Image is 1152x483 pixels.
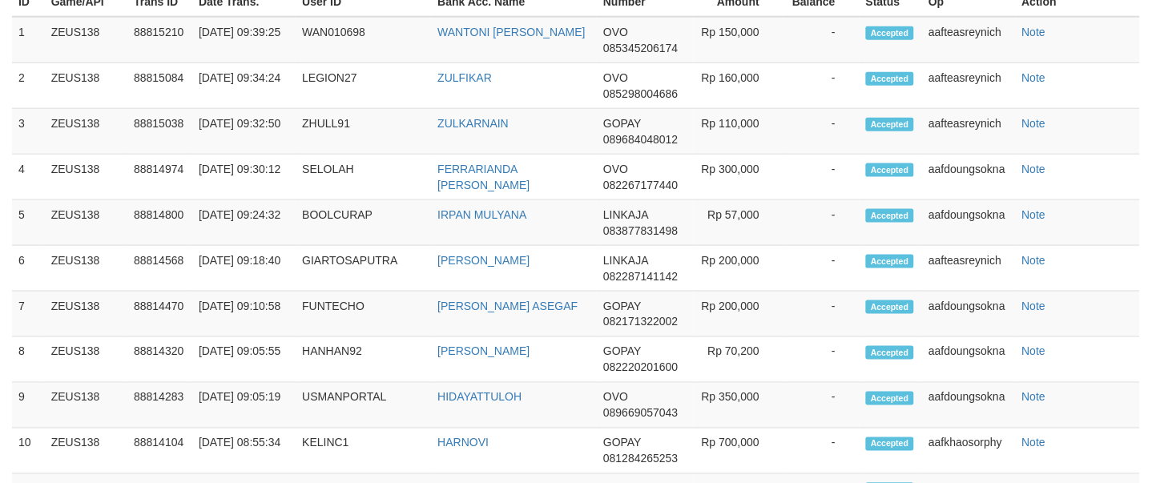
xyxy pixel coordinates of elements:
td: - [783,246,860,292]
span: LINKAJA [603,208,648,221]
td: Rp 150,000 [694,17,783,63]
td: 88815038 [127,109,192,155]
td: 88814470 [127,292,192,337]
td: Rp 700,000 [694,429,783,474]
td: 5 [12,200,45,246]
td: - [783,337,860,383]
span: 083877831498 [603,224,678,237]
span: Accepted [866,209,914,223]
span: OVO [603,163,628,175]
a: ZULFIKAR [437,71,492,84]
span: GOPAY [603,300,641,312]
a: HARNOVI [437,437,489,449]
a: WANTONI [PERSON_NAME] [437,26,585,38]
td: aafdoungsokna [922,337,1015,383]
a: Note [1022,163,1046,175]
span: LINKAJA [603,254,648,267]
td: ZHULL91 [296,109,431,155]
td: 88814283 [127,383,192,429]
td: 10 [12,429,45,474]
td: Rp 160,000 [694,63,783,109]
td: ZEUS138 [45,200,127,246]
td: Rp 300,000 [694,155,783,200]
td: FUNTECHO [296,292,431,337]
td: Rp 200,000 [694,246,783,292]
a: Note [1022,117,1046,130]
span: Accepted [866,255,914,268]
td: [DATE] 09:18:40 [192,246,296,292]
td: Rp 350,000 [694,383,783,429]
td: [DATE] 08:55:34 [192,429,296,474]
td: 7 [12,292,45,337]
td: 88814104 [127,429,192,474]
td: 8 [12,337,45,383]
td: - [783,429,860,474]
td: ZEUS138 [45,292,127,337]
td: aafteasreynich [922,246,1015,292]
span: Accepted [866,163,914,177]
td: [DATE] 09:05:19 [192,383,296,429]
span: 089669057043 [603,407,678,420]
td: aafdoungsokna [922,200,1015,246]
td: [DATE] 09:34:24 [192,63,296,109]
td: KELINC1 [296,429,431,474]
span: 089684048012 [603,133,678,146]
td: ZEUS138 [45,155,127,200]
td: 2 [12,63,45,109]
a: Note [1022,26,1046,38]
span: 081284265253 [603,453,678,465]
td: aafteasreynich [922,109,1015,155]
span: OVO [603,391,628,404]
td: aafdoungsokna [922,292,1015,337]
td: 88814568 [127,246,192,292]
td: aafkhaosorphy [922,429,1015,474]
td: ZEUS138 [45,246,127,292]
td: 88814800 [127,200,192,246]
td: ZEUS138 [45,383,127,429]
td: [DATE] 09:39:25 [192,17,296,63]
td: SELOLAH [296,155,431,200]
td: [DATE] 09:24:32 [192,200,296,246]
span: GOPAY [603,117,641,130]
td: ZEUS138 [45,429,127,474]
td: LEGION27 [296,63,431,109]
td: aafteasreynich [922,17,1015,63]
td: - [783,155,860,200]
a: HIDAYATTULOH [437,391,522,404]
td: ZEUS138 [45,109,127,155]
a: ZULKARNAIN [437,117,509,130]
td: - [783,200,860,246]
span: 082267177440 [603,179,678,191]
a: IRPAN MULYANA [437,208,526,221]
td: HANHAN92 [296,337,431,383]
td: - [783,63,860,109]
span: GOPAY [603,345,641,358]
a: FERRARIANDA [PERSON_NAME] [437,163,530,191]
span: 085298004686 [603,87,678,100]
td: - [783,292,860,337]
td: aafdoungsokna [922,383,1015,429]
td: Rp 70,200 [694,337,783,383]
td: Rp 200,000 [694,292,783,337]
td: [DATE] 09:32:50 [192,109,296,155]
span: Accepted [866,437,914,451]
td: WAN010698 [296,17,431,63]
span: 082287141142 [603,270,678,283]
td: 88815084 [127,63,192,109]
td: aafdoungsokna [922,155,1015,200]
a: Note [1022,345,1046,358]
td: [DATE] 09:30:12 [192,155,296,200]
td: Rp 110,000 [694,109,783,155]
td: 88814320 [127,337,192,383]
td: GIARTOSAPUTRA [296,246,431,292]
span: OVO [603,26,628,38]
td: ZEUS138 [45,63,127,109]
span: Accepted [866,346,914,360]
td: aafteasreynich [922,63,1015,109]
td: ZEUS138 [45,337,127,383]
td: - [783,383,860,429]
a: Note [1022,437,1046,449]
span: Accepted [866,26,914,40]
span: Accepted [866,392,914,405]
a: Note [1022,300,1046,312]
